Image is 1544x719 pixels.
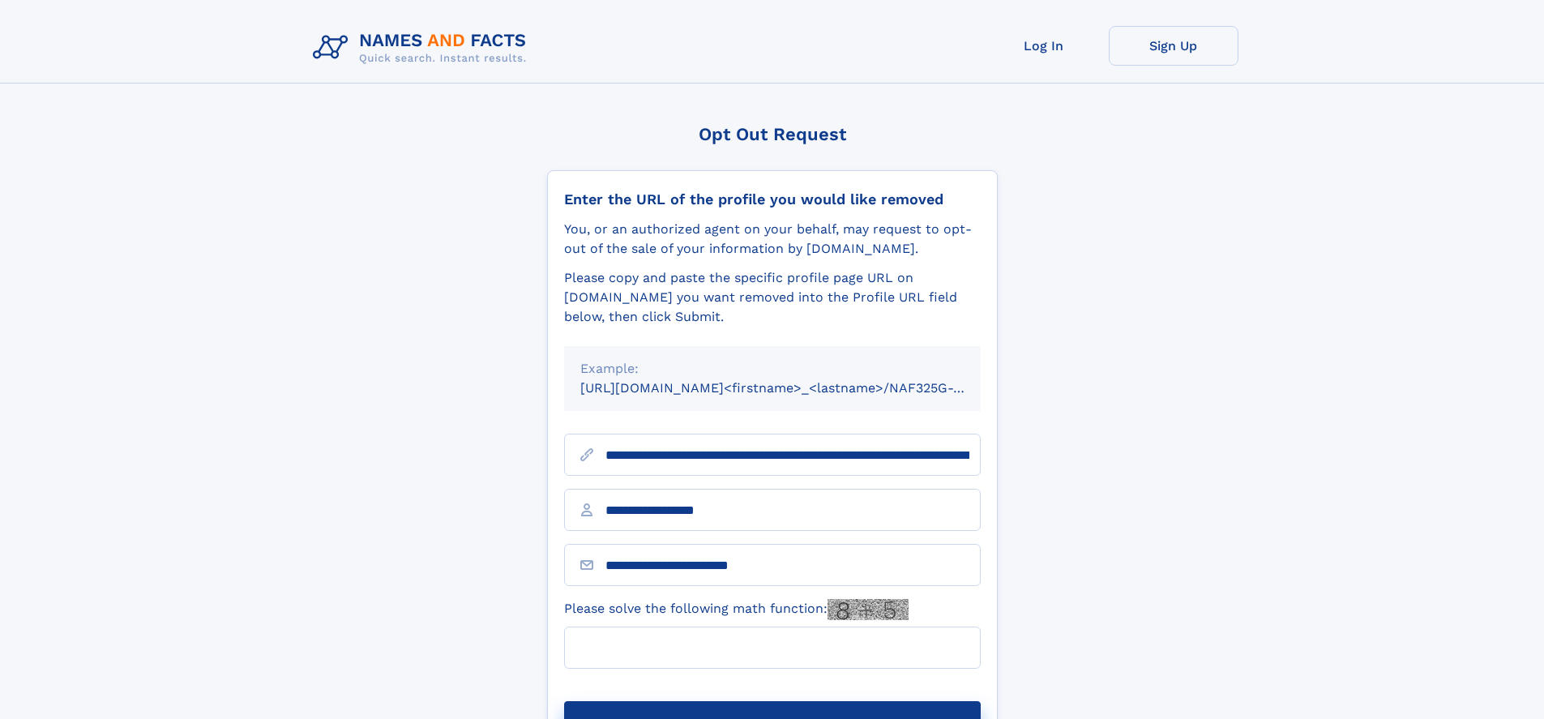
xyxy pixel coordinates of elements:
a: Log In [979,26,1109,66]
label: Please solve the following math function: [564,599,909,620]
small: [URL][DOMAIN_NAME]<firstname>_<lastname>/NAF325G-xxxxxxxx [580,380,1012,396]
div: You, or an authorized agent on your behalf, may request to opt-out of the sale of your informatio... [564,220,981,259]
div: Enter the URL of the profile you would like removed [564,190,981,208]
div: Example: [580,359,964,379]
img: Logo Names and Facts [306,26,540,70]
div: Please copy and paste the specific profile page URL on [DOMAIN_NAME] you want removed into the Pr... [564,268,981,327]
a: Sign Up [1109,26,1238,66]
div: Opt Out Request [547,124,998,144]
